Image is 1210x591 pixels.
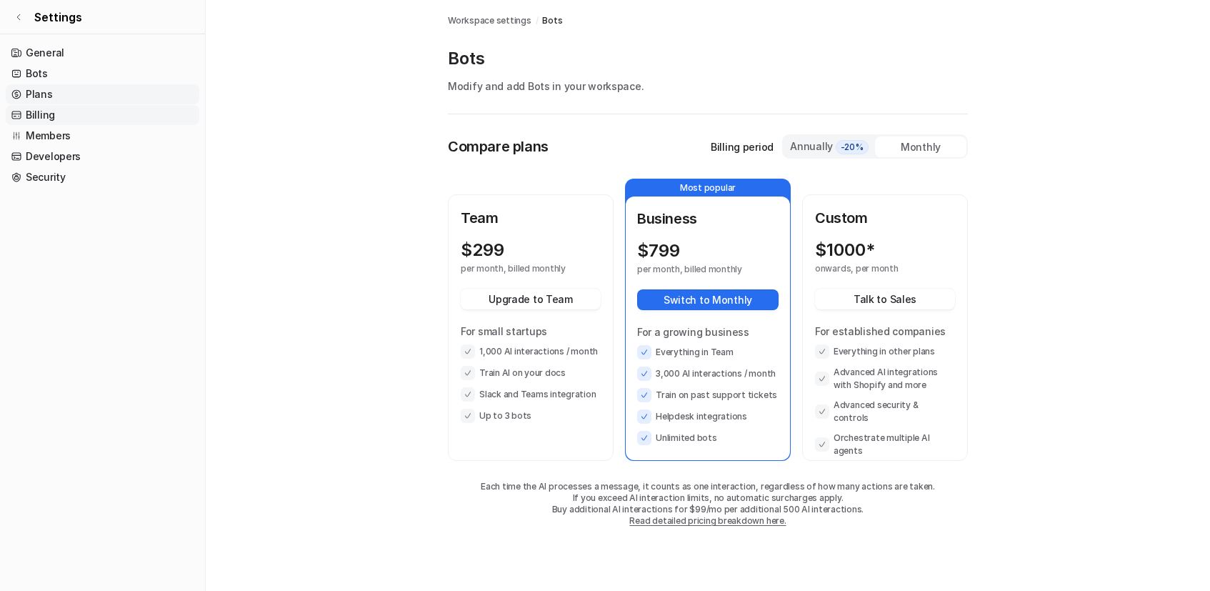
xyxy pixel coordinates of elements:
[461,324,601,339] p: For small startups
[448,492,968,504] p: If you exceed AI interaction limits, no automatic surcharges apply.
[448,504,968,515] p: Buy additional AI interactions for $99/mo per additional 500 AI interactions.
[6,64,199,84] a: Bots
[815,207,955,229] p: Custom
[637,289,779,310] button: Switch to Monthly
[6,167,199,187] a: Security
[815,263,929,274] p: onwards, per month
[637,208,779,229] p: Business
[6,105,199,125] a: Billing
[6,84,199,104] a: Plans
[629,515,786,526] a: Read detailed pricing breakdown here.
[637,264,753,275] p: per month, billed monthly
[34,9,82,26] span: Settings
[637,324,779,339] p: For a growing business
[626,179,790,197] p: Most popular
[461,289,601,309] button: Upgrade to Team
[711,139,774,154] p: Billing period
[6,43,199,63] a: General
[789,139,869,154] div: Annually
[815,366,955,392] li: Advanced AI integrations with Shopify and more
[536,14,539,27] span: /
[461,207,601,229] p: Team
[461,387,601,402] li: Slack and Teams integration
[461,409,601,423] li: Up to 3 bots
[637,388,779,402] li: Train on past support tickets
[448,136,549,157] p: Compare plans
[637,241,680,261] p: $ 799
[6,146,199,167] a: Developers
[815,399,955,424] li: Advanced security & controls
[461,344,601,359] li: 1,000 AI interactions / month
[815,344,955,359] li: Everything in other plans
[875,136,966,157] div: Monthly
[6,126,199,146] a: Members
[448,79,968,94] p: Modify and add Bots in your workspace.
[461,366,601,380] li: Train AI on your docs
[542,14,562,27] a: Bots
[637,367,779,381] li: 3,000 AI interactions / month
[448,481,968,492] p: Each time the AI processes a message, it counts as one interaction, regardless of how many action...
[461,240,504,260] p: $ 299
[815,324,955,339] p: For established companies
[637,431,779,445] li: Unlimited bots
[448,47,968,70] p: Bots
[461,263,575,274] p: per month, billed monthly
[815,432,955,457] li: Orchestrate multiple AI agents
[836,140,869,154] span: -20%
[815,240,875,260] p: $ 1000*
[637,409,779,424] li: Helpdesk integrations
[448,14,531,27] a: Workspace settings
[637,345,779,359] li: Everything in Team
[815,289,955,309] button: Talk to Sales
